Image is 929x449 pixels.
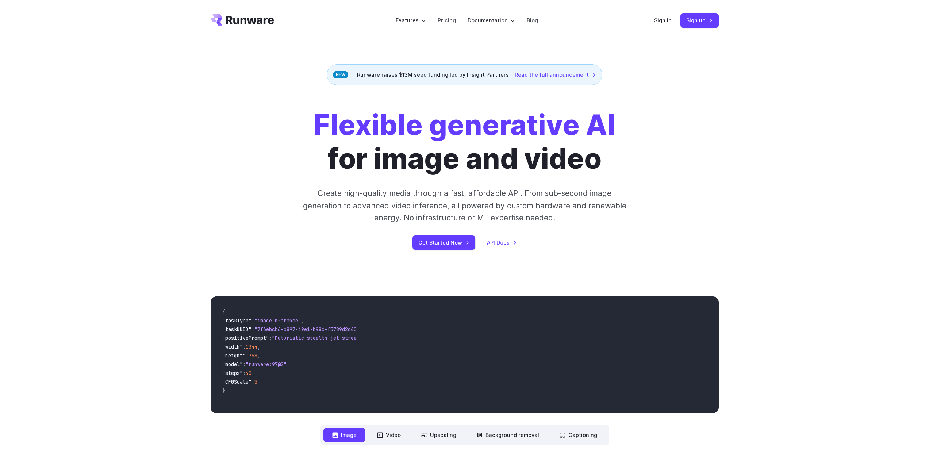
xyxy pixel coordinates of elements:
[468,16,515,24] label: Documentation
[222,335,269,341] span: "positivePrompt"
[468,428,548,442] button: Background removal
[257,344,260,350] span: ,
[222,379,252,385] span: "CFGScale"
[327,64,602,85] div: Runware raises $13M seed funding led by Insight Partners
[551,428,606,442] button: Captioning
[254,326,365,333] span: "7f3ebcb6-b897-49e1-b98c-f5789d2d40d7"
[254,379,257,385] span: 5
[222,326,252,333] span: "taskUUID"
[412,235,475,250] a: Get Started Now
[246,352,249,359] span: :
[222,370,243,376] span: "steps"
[243,361,246,368] span: :
[246,361,287,368] span: "runware:97@2"
[368,428,410,442] button: Video
[249,352,257,359] span: 768
[302,187,627,224] p: Create high-quality media through a fast, affordable API. From sub-second image generation to adv...
[654,16,672,24] a: Sign in
[222,308,225,315] span: {
[487,238,517,247] a: API Docs
[680,13,719,27] a: Sign up
[252,326,254,333] span: :
[527,16,538,24] a: Blog
[272,335,538,341] span: "Futuristic stealth jet streaking through a neon-lit cityscape with glowing purple exhaust"
[254,317,301,324] span: "imageInference"
[222,352,246,359] span: "height"
[252,370,254,376] span: ,
[252,317,254,324] span: :
[515,70,596,79] a: Read the full announcement
[243,370,246,376] span: :
[269,335,272,341] span: :
[301,317,304,324] span: ,
[222,317,252,324] span: "taskType"
[314,108,615,142] strong: Flexible generative AI
[222,361,243,368] span: "model"
[246,370,252,376] span: 40
[287,361,289,368] span: ,
[222,387,225,394] span: }
[252,379,254,385] span: :
[396,16,426,24] label: Features
[243,344,246,350] span: :
[438,16,456,24] a: Pricing
[314,108,615,176] h1: for image and video
[323,428,365,442] button: Image
[211,14,274,26] a: Go to /
[246,344,257,350] span: 1344
[412,428,465,442] button: Upscaling
[257,352,260,359] span: ,
[222,344,243,350] span: "width"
